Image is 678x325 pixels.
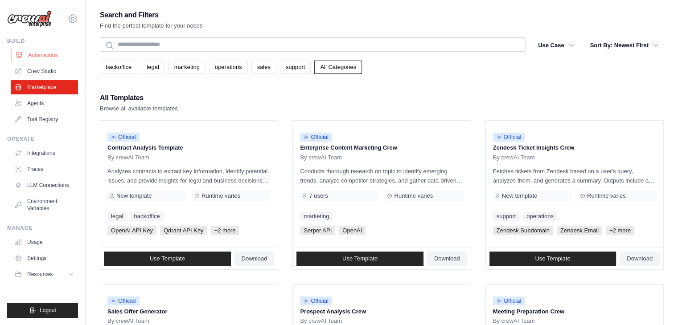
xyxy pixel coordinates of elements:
[7,224,78,232] div: Manage
[27,271,53,278] span: Resources
[7,10,52,27] img: Logo
[40,307,56,314] span: Logout
[107,226,156,235] span: OpenAI API Key
[11,267,78,281] button: Resources
[493,133,525,142] span: Official
[211,226,239,235] span: +2 more
[150,255,185,262] span: Use Template
[11,178,78,192] a: LLM Connections
[7,135,78,142] div: Operate
[107,317,149,325] span: By crewAI Team
[309,192,328,199] span: 7 users
[300,154,342,161] span: By crewAI Team
[300,133,332,142] span: Official
[7,303,78,318] button: Logout
[11,162,78,176] a: Traces
[585,37,664,53] button: Sort By: Newest First
[11,235,78,249] a: Usage
[493,143,656,152] p: Zendesk Ticket Insights Crew
[100,9,203,21] h2: Search and Filters
[130,212,163,221] a: backoffice
[502,192,537,199] span: New template
[427,252,467,266] a: Download
[620,252,660,266] a: Download
[107,212,127,221] a: legal
[523,212,557,221] a: operations
[100,104,178,113] p: Browse all available templates
[587,192,626,199] span: Runtime varies
[100,21,203,30] p: Find the perfect template for your needs
[141,61,164,74] a: legal
[11,194,78,215] a: Environment Variables
[100,92,178,104] h2: All Templates
[12,48,79,62] a: Automations
[300,167,463,185] p: Conducts thorough research on topic to identify emerging trends, analyze competitor strategies, a...
[300,212,333,221] a: marketing
[251,61,276,74] a: sales
[296,252,423,266] a: Use Template
[280,61,311,74] a: support
[493,297,525,305] span: Official
[100,61,137,74] a: backoffice
[7,37,78,45] div: Build
[300,143,463,152] p: Enterprise Content Marketing Crew
[107,297,140,305] span: Official
[627,255,653,262] span: Download
[394,192,433,199] span: Runtime varies
[300,317,342,325] span: By crewAI Team
[201,192,240,199] span: Runtime varies
[234,252,275,266] a: Download
[300,297,332,305] span: Official
[493,307,656,316] p: Meeting Preparation Crew
[104,252,231,266] a: Use Template
[11,64,78,78] a: Crew Studio
[107,154,149,161] span: By crewAI Team
[116,192,152,199] span: New template
[242,255,267,262] span: Download
[314,61,362,74] a: All Categories
[107,143,271,152] p: Contract Analysis Template
[300,307,463,316] p: Prospect Analysis Crew
[342,255,378,262] span: Use Template
[160,226,207,235] span: Qdrant API Key
[107,167,271,185] p: Analyzes contracts to extract key information, identify potential issues, and provide insights fo...
[493,317,535,325] span: By crewAI Team
[493,212,519,221] a: support
[11,96,78,110] a: Agents
[535,255,570,262] span: Use Template
[11,112,78,126] a: Tool Registry
[168,61,205,74] a: marketing
[300,226,335,235] span: Serper API
[606,226,634,235] span: +2 more
[339,226,366,235] span: OpenAI
[493,154,535,161] span: By crewAI Team
[107,133,140,142] span: Official
[11,80,78,94] a: Marketplace
[557,226,602,235] span: Zendesk Email
[493,167,656,185] p: Fetches tickets from Zendesk based on a user's query, analyzes them, and generates a summary. Out...
[11,146,78,160] a: Integrations
[533,37,579,53] button: Use Case
[489,252,616,266] a: Use Template
[209,61,248,74] a: operations
[493,226,553,235] span: Zendesk Subdomain
[11,251,78,265] a: Settings
[107,307,271,316] p: Sales Offer Generator
[434,255,460,262] span: Download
